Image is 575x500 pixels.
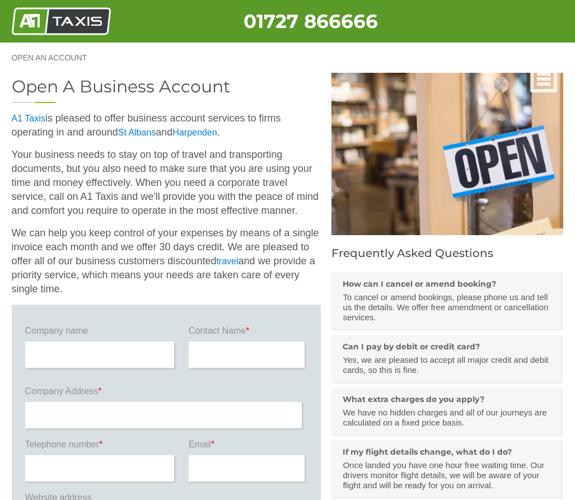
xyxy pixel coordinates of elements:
[343,355,550,375] p: Yes, we are pleased to accept all major credit and debit cards, so this is fine.
[216,256,238,266] a: travel
[189,325,307,342] label: Contact Name
[12,7,111,35] img: A1 Taxis
[331,247,563,259] h2: Frequently Asked Questions
[12,78,321,95] h2: Open A Business Account
[12,111,321,139] p: is pleased to offer business account services to firms operating in and around and .
[343,408,550,428] p: We have no hidden charges and all of our journeys are calculated on a fixed price basis.
[25,385,307,402] label: Company Address
[12,226,321,296] p: We can help you keep control of your expenses by means of a single invoice each month and we offe...
[422,475,569,500] iframe: chat widget
[343,292,550,323] p: To cancel or amend bookings, please phone us and tell us the details. We offer free amendment or ...
[343,447,550,457] h3: If my flight details change, what do I do?
[343,279,550,289] h3: How can I cancel or amend booking?
[343,460,550,490] p: Once landed you have one hour free waiting time. Our drivers monitor flight details, we will be a...
[118,128,156,137] a: St Albans
[172,128,217,137] a: Harpenden
[244,10,378,33] a: 01727 866666
[343,394,550,404] h3: What extra charges do you apply?
[25,438,177,455] label: Telephone number
[12,54,99,62] a: Open an Account
[25,325,177,342] label: Company name
[189,438,307,455] label: Email
[12,148,321,218] p: Your business needs to stay on top of travel and transporting documents, but you also need to mak...
[343,342,550,352] h3: Can I pay by debit or credit card?
[12,114,45,123] a: A1 Taxis
[530,66,558,94] a: Nav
